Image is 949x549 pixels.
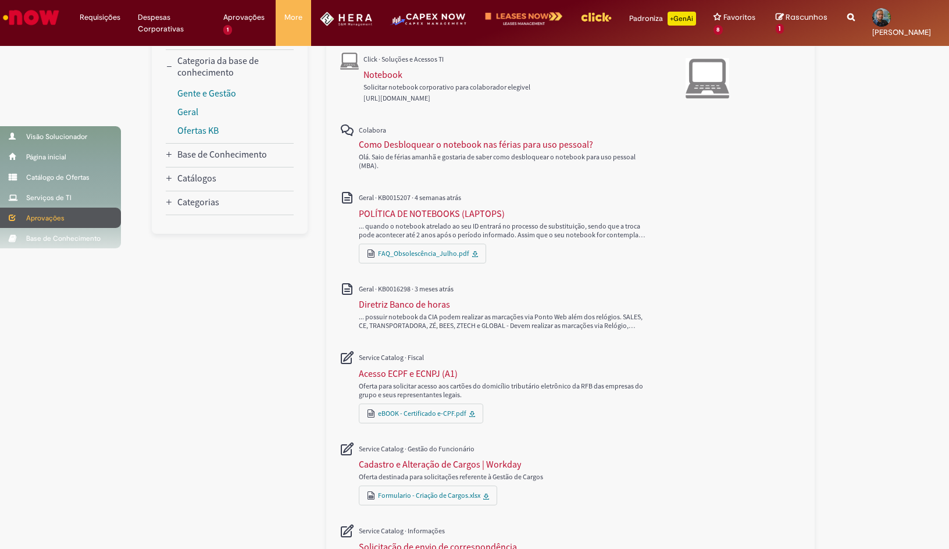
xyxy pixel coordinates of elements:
span: 8 [713,25,723,35]
span: More [284,12,302,23]
img: logo-leases-transp-branco.png [485,12,563,26]
span: Favoritos [723,12,755,23]
span: Despesas Corporativas [138,12,206,35]
img: click_logo_yellow_360x200.png [580,8,612,26]
p: +GenAi [668,12,696,26]
span: 1 [223,25,232,35]
span: Requisições [80,12,120,23]
img: CapexLogo5.png [390,12,467,35]
span: Rascunhos [786,12,827,23]
span: [PERSON_NAME] [872,27,931,37]
img: ServiceNow [1,6,61,29]
img: HeraLogo.png [320,12,373,26]
span: Aprovações [223,12,265,23]
a: Rascunhos [776,12,830,34]
span: 1 [776,24,784,34]
div: Padroniza [629,12,696,26]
